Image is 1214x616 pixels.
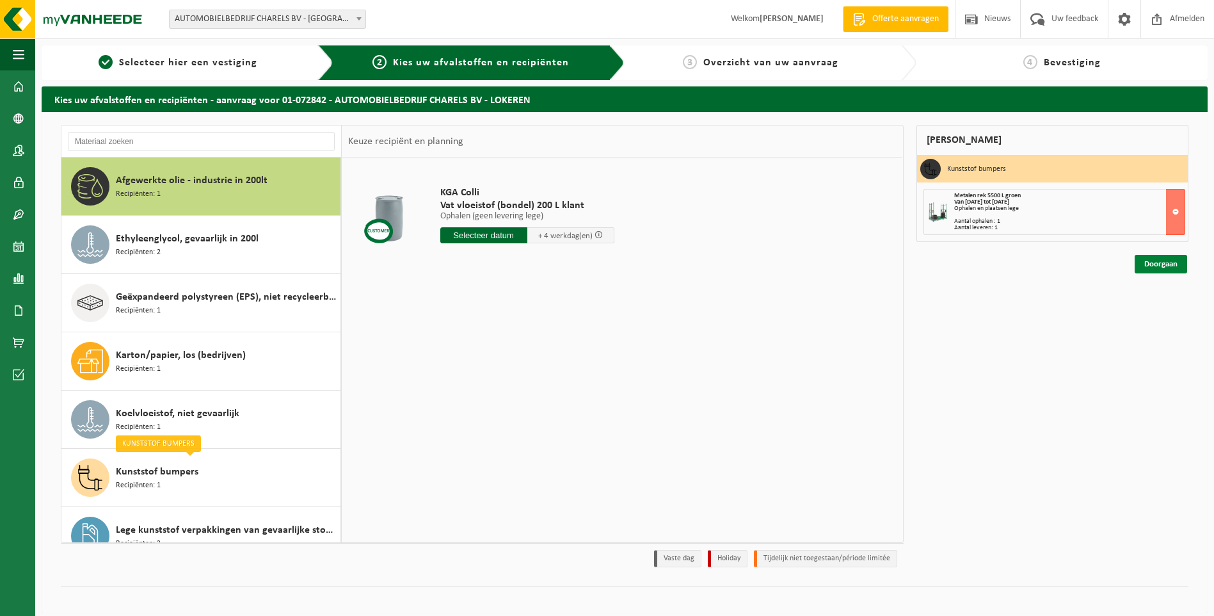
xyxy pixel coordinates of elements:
h2: Kies uw afvalstoffen en recipiënten - aanvraag voor 01-072842 - AUTOMOBIELBEDRIJF CHARELS BV - LO... [42,86,1208,111]
div: Ophalen en plaatsen lege [954,206,1185,212]
span: 4 [1023,55,1037,69]
div: Aantal leveren: 1 [954,225,1185,231]
strong: [PERSON_NAME] [760,14,824,24]
span: Kies uw afvalstoffen en recipiënten [393,58,569,68]
span: Afgewerkte olie - industrie in 200lt [116,173,268,188]
span: Overzicht van uw aanvraag [703,58,838,68]
button: Afgewerkte olie - industrie in 200lt Recipiënten: 1 [61,158,341,216]
span: Recipiënten: 1 [116,188,161,200]
button: Kunststof bumpers Recipiënten: 1 [61,449,341,507]
span: AUTOMOBIELBEDRIJF CHARELS BV - LOKEREN [170,10,365,28]
span: Recipiënten: 1 [116,421,161,434]
span: Karton/papier, los (bedrijven) [116,348,246,363]
span: Recipiënten: 2 [116,247,161,259]
a: Doorgaan [1135,255,1187,273]
span: Lege kunststof verpakkingen van gevaarlijke stoffen [116,523,337,538]
a: Offerte aanvragen [843,6,948,32]
span: Recipiënten: 1 [116,480,161,492]
span: Geëxpandeerd polystyreen (EPS), niet recycleerbaar [116,289,337,305]
a: 1Selecteer hier een vestiging [48,55,308,70]
span: Metalen rek 5500 L groen [954,192,1021,199]
span: Recipiënten: 3 [116,538,161,550]
input: Selecteer datum [440,227,527,243]
span: Recipiënten: 1 [116,305,161,317]
div: Aantal ophalen : 1 [954,218,1185,225]
h3: Kunststof bumpers [947,159,1006,179]
li: Vaste dag [654,550,701,567]
button: Ethyleenglycol, gevaarlijk in 200l Recipiënten: 2 [61,216,341,274]
span: Ethyleenglycol, gevaarlijk in 200l [116,231,259,247]
span: 3 [683,55,697,69]
button: Lege kunststof verpakkingen van gevaarlijke stoffen Recipiënten: 3 [61,507,341,565]
div: Keuze recipiënt en planning [342,126,470,158]
span: 2 [372,55,387,69]
p: Ophalen (geen levering lege) [440,212,614,221]
span: Selecteer hier een vestiging [119,58,257,68]
span: AUTOMOBIELBEDRIJF CHARELS BV - LOKEREN [169,10,366,29]
div: [PERSON_NAME] [916,125,1189,156]
li: Tijdelijk niet toegestaan/période limitée [754,550,897,567]
strong: Van [DATE] tot [DATE] [954,199,1009,206]
span: Offerte aanvragen [869,13,942,26]
span: Recipiënten: 1 [116,363,161,375]
li: Holiday [708,550,747,567]
button: Geëxpandeerd polystyreen (EPS), niet recycleerbaar Recipiënten: 1 [61,274,341,332]
span: Kunststof bumpers [116,464,198,480]
span: KGA Colli [440,186,614,199]
span: Bevestiging [1044,58,1101,68]
button: Koelvloeistof, niet gevaarlijk Recipiënten: 1 [61,391,341,449]
input: Materiaal zoeken [68,132,335,151]
span: Vat vloeistof (bondel) 200 L klant [440,199,614,212]
span: + 4 werkdag(en) [538,232,593,240]
span: 1 [99,55,113,69]
span: Koelvloeistof, niet gevaarlijk [116,406,239,421]
button: Karton/papier, los (bedrijven) Recipiënten: 1 [61,332,341,391]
